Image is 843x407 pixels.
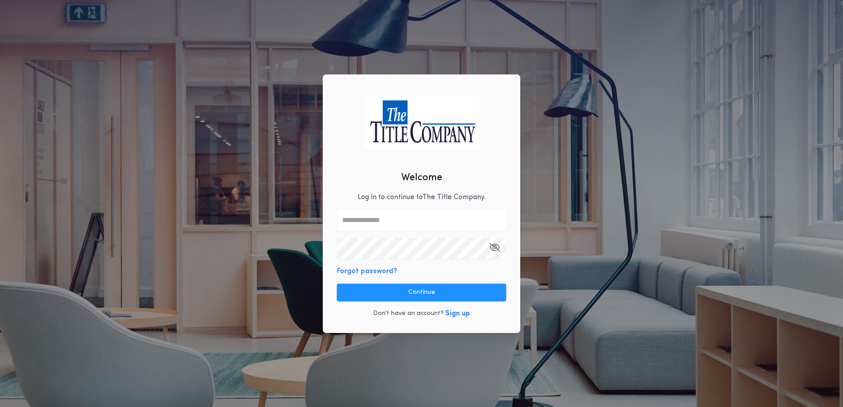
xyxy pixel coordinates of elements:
p: Log in to continue to The Title Company . [358,192,486,203]
button: Sign up [445,308,470,319]
h2: Welcome [401,170,442,185]
button: Continue [337,284,506,301]
button: Forgot password? [337,266,397,277]
p: Don't have an account? [373,309,444,318]
img: logo [364,95,479,149]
